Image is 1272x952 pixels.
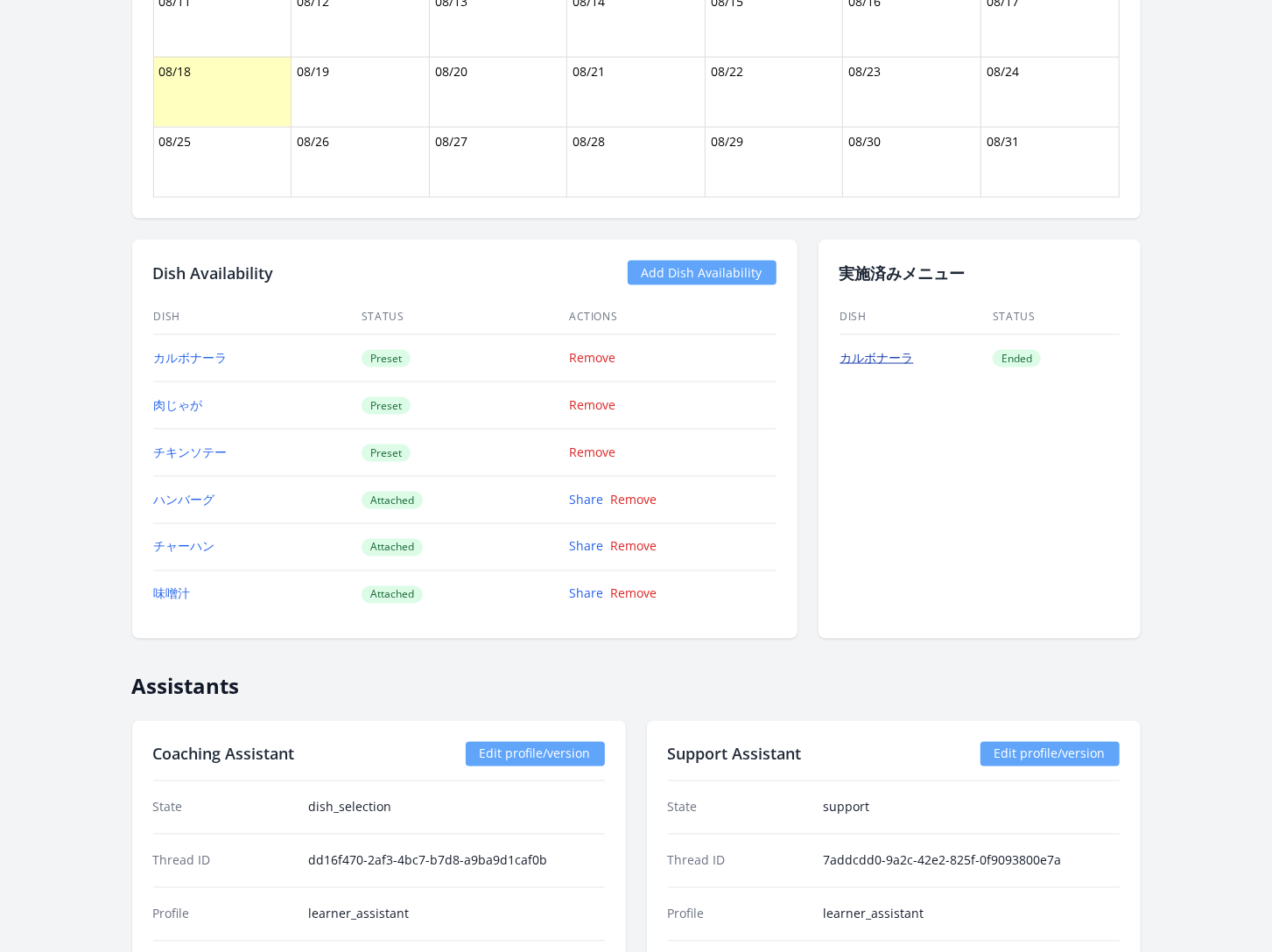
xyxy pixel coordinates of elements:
[668,852,809,870] dt: Thread ID
[292,127,430,197] td: 08/26
[154,396,203,413] a: 肉じゃが
[569,538,603,555] a: Share
[668,742,802,766] h2: Support Assistant
[843,57,981,127] td: 08/23
[153,127,292,197] td: 08/25
[993,350,1041,367] span: Ended
[840,349,914,366] a: カルボナーラ
[362,397,411,415] span: Preset
[466,742,605,766] a: Edit profile/version
[569,585,603,602] a: Share
[362,586,423,604] span: Attached
[308,852,605,870] dd: dd16f470-2af3-4bc7-b7d8-a9ba9d1caf0b
[569,491,603,507] a: Share
[362,492,423,509] span: Attached
[429,127,567,197] td: 08/27
[153,852,294,870] dt: Thread ID
[362,350,411,367] span: Preset
[840,299,993,335] th: Dish
[153,742,295,766] h2: Coaching Assistant
[429,57,567,127] td: 08/20
[361,299,568,335] th: Status
[840,261,1120,285] h2: 実施済みメニュー
[980,57,1119,127] td: 08/24
[705,57,843,127] td: 08/22
[568,299,776,335] th: Actions
[569,396,615,413] a: Remove
[154,491,215,507] a: ハンバーグ
[705,127,843,197] td: 08/29
[628,261,777,285] a: Add Dish Availability
[362,444,411,462] span: Preset
[980,742,1120,766] a: Edit profile/version
[362,539,423,556] span: Attached
[823,852,1120,870] dd: 7addcdd0-9a2c-42e2-825f-0f9093800e7a
[153,906,294,923] dt: Profile
[668,906,809,923] dt: Profile
[610,585,657,602] a: Remove
[154,444,228,460] a: チキンソテー
[668,799,809,816] dt: State
[823,799,1120,816] dd: support
[153,799,294,816] dt: State
[610,491,657,507] a: Remove
[292,57,430,127] td: 08/19
[569,349,615,366] a: Remove
[992,299,1120,335] th: Status
[153,57,292,127] td: 08/18
[308,906,605,923] dd: learner_assistant
[610,538,657,555] a: Remove
[154,349,228,366] a: カルボナーラ
[843,127,981,197] td: 08/30
[569,444,615,460] a: Remove
[823,906,1120,923] dd: learner_assistant
[132,660,1141,700] h2: Assistants
[153,299,361,335] th: Dish
[154,538,215,555] a: チャーハン
[980,127,1119,197] td: 08/31
[308,799,605,816] dd: dish_selection
[154,585,191,602] a: 味噌汁
[567,127,706,197] td: 08/28
[567,57,706,127] td: 08/21
[153,261,274,285] h2: Dish Availability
